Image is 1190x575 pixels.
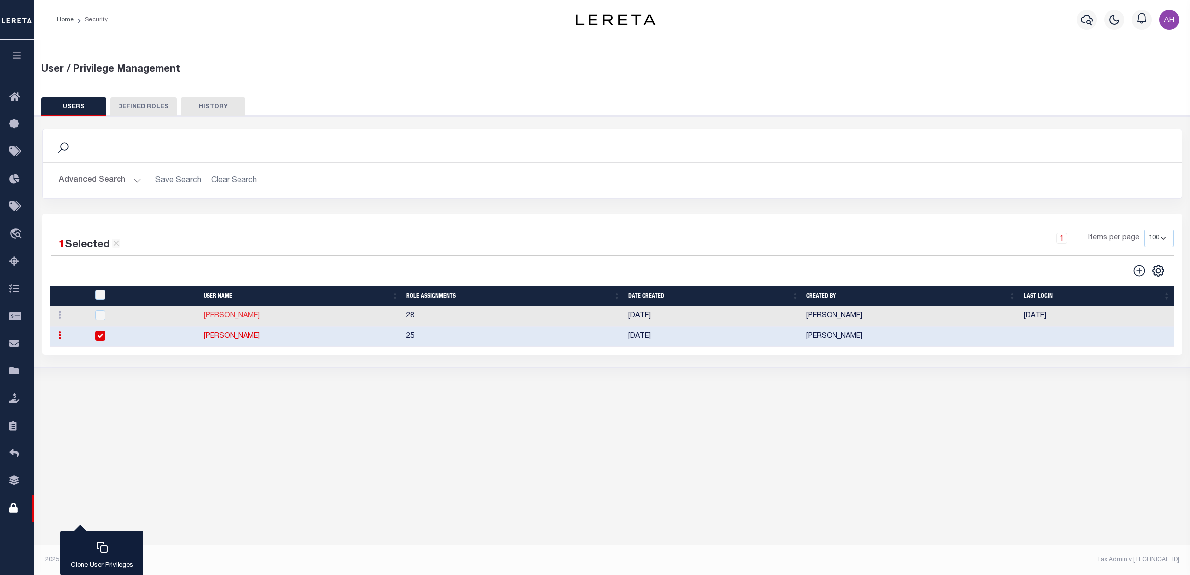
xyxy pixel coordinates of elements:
[200,286,402,306] th: User Name: activate to sort column ascending
[802,286,1019,306] th: Created By: activate to sort column ascending
[624,306,803,327] td: [DATE]
[619,555,1179,564] div: Tax Admin v.[TECHNICAL_ID]
[59,240,65,250] span: 1
[9,228,25,241] i: travel_explore
[402,306,624,327] td: 28
[1020,306,1174,327] td: [DATE]
[38,555,612,564] div: 2025 © [PERSON_NAME].
[204,333,260,340] a: [PERSON_NAME]
[1159,10,1179,30] img: svg+xml;base64,PHN2ZyB4bWxucz0iaHR0cDovL3d3dy53My5vcmcvMjAwMC9zdmciIHBvaW50ZXItZXZlbnRzPSJub25lIi...
[74,15,108,24] li: Security
[59,171,141,190] button: Advanced Search
[1088,233,1139,244] span: Items per page
[624,327,803,347] td: [DATE]
[402,327,624,347] td: 25
[110,97,177,116] button: DEFINED ROLES
[181,97,245,116] button: HISTORY
[576,14,655,25] img: logo-dark.svg
[1056,233,1067,244] a: 1
[402,286,624,306] th: Role Assignments: activate to sort column ascending
[204,312,260,319] a: [PERSON_NAME]
[57,17,74,23] a: Home
[59,237,120,253] div: Selected
[41,62,1183,77] div: User / Privilege Management
[1020,286,1174,306] th: Last Login: activate to sort column ascending
[624,286,803,306] th: Date Created: activate to sort column ascending
[802,306,1019,327] td: [PERSON_NAME]
[802,327,1019,347] td: [PERSON_NAME]
[89,286,200,306] th: UserID
[41,97,106,116] button: USERS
